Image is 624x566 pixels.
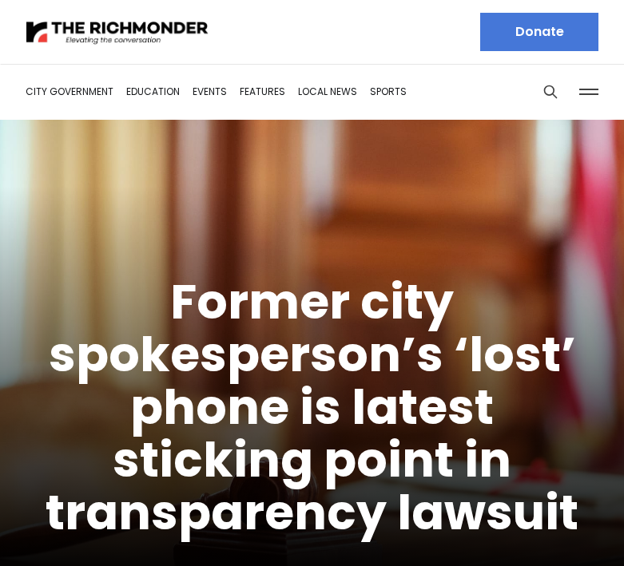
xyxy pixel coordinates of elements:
a: Features [240,85,285,98]
a: City Government [26,85,113,98]
button: Search this site [539,80,562,104]
a: Education [126,85,180,98]
a: Local News [298,85,357,98]
a: Former city spokesperson’s ‘lost’ phone is latest sticking point in transparency lawsuit [46,268,578,546]
a: Events [193,85,227,98]
img: The Richmonder [26,18,209,46]
a: Sports [370,85,407,98]
a: Donate [480,13,598,51]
